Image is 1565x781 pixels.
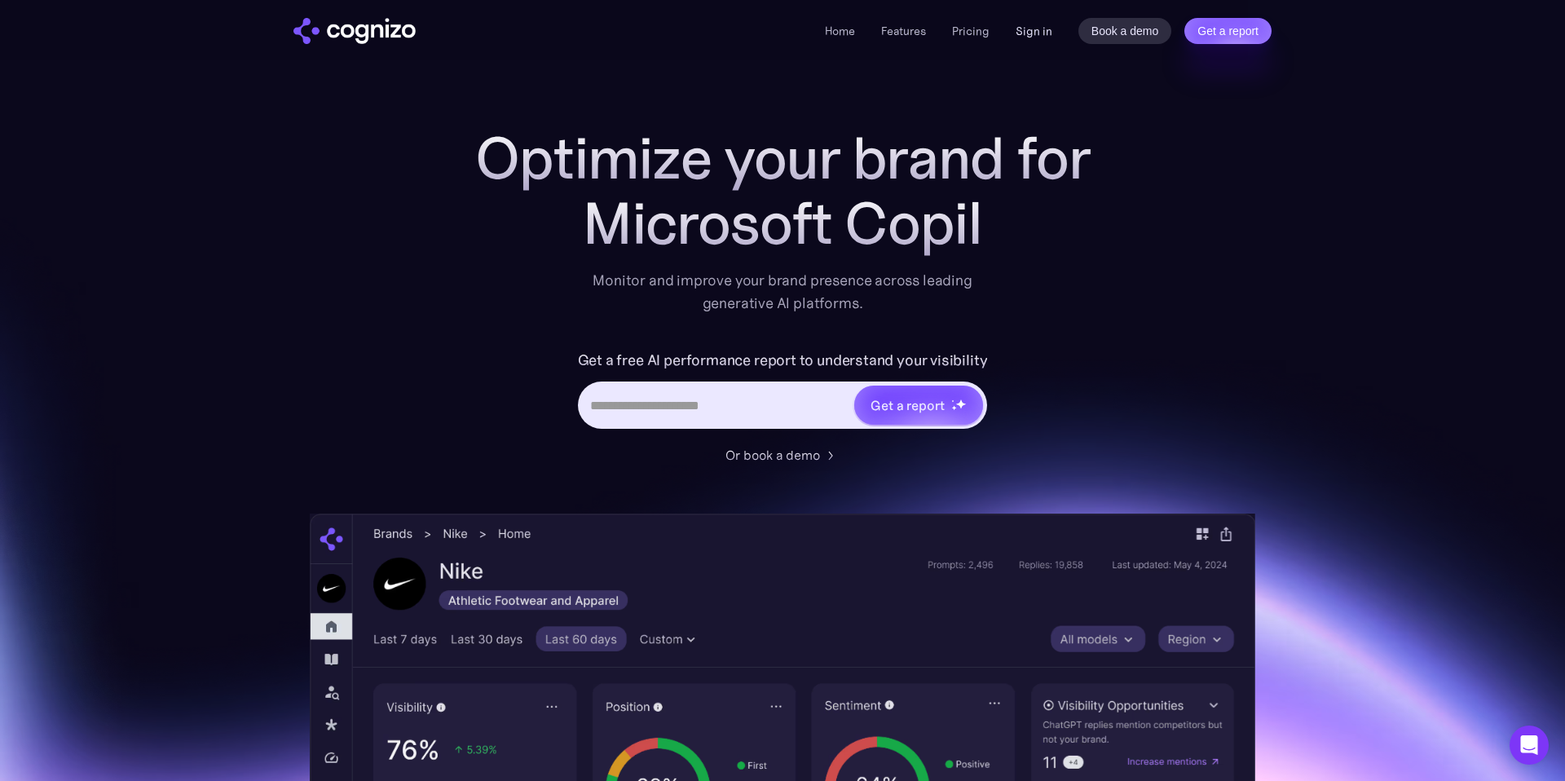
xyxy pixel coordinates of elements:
[578,347,988,373] label: Get a free AI performance report to understand your visibility
[951,399,954,402] img: star
[951,405,957,411] img: star
[725,445,820,465] div: Or book a demo
[1510,726,1549,765] div: Open Intercom Messenger
[1078,18,1172,44] a: Book a demo
[952,24,990,38] a: Pricing
[456,191,1109,256] div: Microsoft Copil
[456,126,1109,191] h1: Optimize your brand for
[955,399,966,409] img: star
[578,347,988,437] form: Hero URL Input Form
[825,24,855,38] a: Home
[881,24,926,38] a: Features
[293,18,416,44] a: home
[1016,21,1052,41] a: Sign in
[582,269,983,315] div: Monitor and improve your brand presence across leading generative AI platforms.
[853,384,985,426] a: Get a reportstarstarstar
[1184,18,1272,44] a: Get a report
[725,445,840,465] a: Or book a demo
[293,18,416,44] img: cognizo logo
[871,395,944,415] div: Get a report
